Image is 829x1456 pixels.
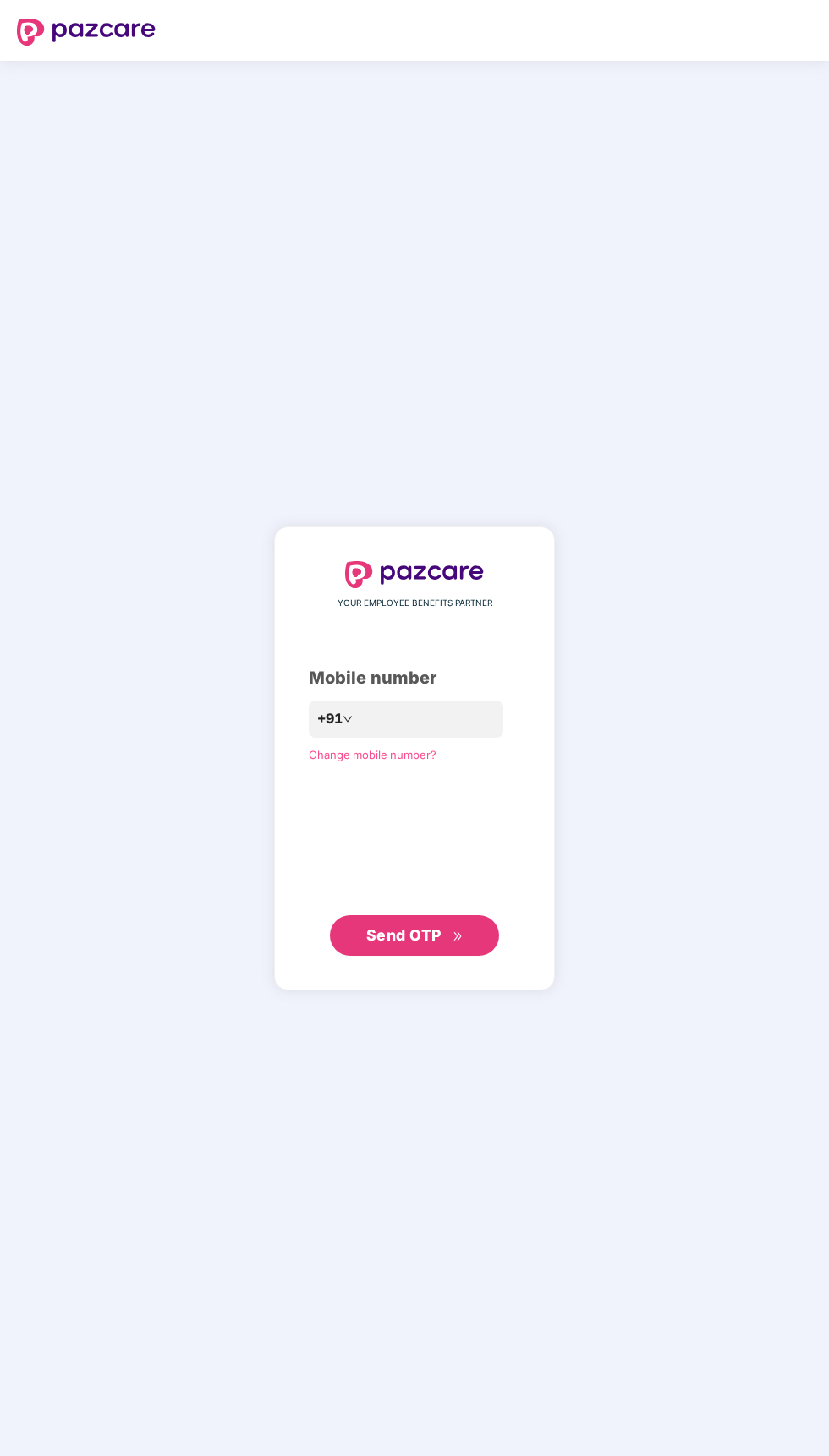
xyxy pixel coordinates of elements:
button: Send OTPdouble-right [330,915,499,956]
img: logo [345,561,484,588]
span: double-right [453,931,464,942]
img: logo [17,19,156,46]
span: Send OTP [366,926,442,944]
span: down [343,714,353,724]
span: +91 [317,708,343,729]
span: YOUR EMPLOYEE BENEFITS PARTNER [338,597,492,610]
div: Mobile number [309,665,520,691]
a: Change mobile number? [309,748,436,761]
